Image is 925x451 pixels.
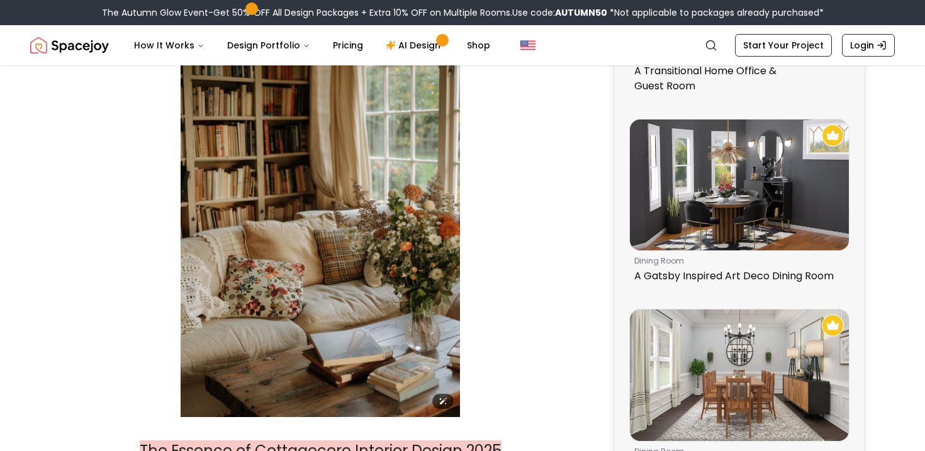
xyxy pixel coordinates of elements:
[520,38,535,53] img: United States
[822,315,844,337] img: Recommended Spacejoy Design - Elegant Yet Simple: A Farmhouse Dining Room
[822,125,844,147] img: Recommended Spacejoy Design - A Gatsby Inspired Art Deco Dining Room
[512,6,607,19] span: Use code:
[634,269,839,284] p: A Gatsby Inspired Art Deco Dining Room
[376,33,454,58] a: AI Design
[102,6,824,19] div: The Autumn Glow Event-Get 50% OFF All Design Packages + Extra 10% OFF on Multiple Rooms.
[457,33,500,58] a: Shop
[735,34,832,57] a: Start Your Project
[323,33,373,58] a: Pricing
[629,119,849,289] a: A Gatsby Inspired Art Deco Dining RoomRecommended Spacejoy Design - A Gatsby Inspired Art Deco Di...
[30,33,109,58] a: Spacejoy
[124,33,500,58] nav: Main
[634,64,839,94] p: A Transitional Home Office & Guest Room
[124,33,215,58] button: How It Works
[217,33,320,58] button: Design Portfolio
[30,33,109,58] img: Spacejoy Logo
[555,6,607,19] b: AUTUMN50
[630,120,849,251] img: A Gatsby Inspired Art Deco Dining Room
[630,309,849,441] img: Elegant Yet Simple: A Farmhouse Dining Room
[607,6,824,19] span: *Not applicable to packages already purchased*
[634,256,839,266] p: dining room
[30,25,895,65] nav: Global
[842,34,895,57] a: Login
